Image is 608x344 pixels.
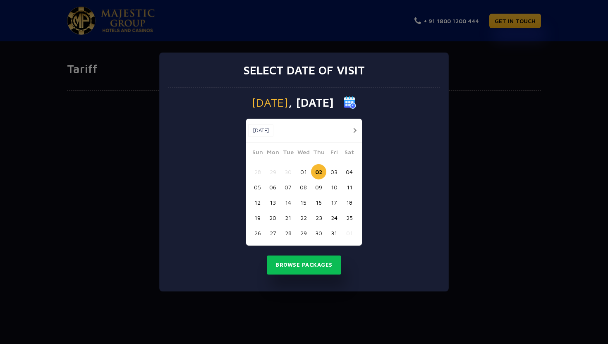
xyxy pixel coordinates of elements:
[326,179,342,195] button: 10
[250,164,265,179] button: 28
[311,210,326,225] button: 23
[296,179,311,195] button: 08
[265,195,280,210] button: 13
[250,179,265,195] button: 05
[311,225,326,241] button: 30
[326,148,342,159] span: Fri
[296,195,311,210] button: 15
[250,148,265,159] span: Sun
[265,179,280,195] button: 06
[250,210,265,225] button: 19
[342,179,357,195] button: 11
[265,148,280,159] span: Mon
[250,225,265,241] button: 26
[288,97,334,108] span: , [DATE]
[280,164,296,179] button: 30
[248,124,273,137] button: [DATE]
[311,148,326,159] span: Thu
[342,164,357,179] button: 04
[326,225,342,241] button: 31
[265,164,280,179] button: 29
[342,148,357,159] span: Sat
[326,195,342,210] button: 17
[296,164,311,179] button: 01
[280,195,296,210] button: 14
[342,195,357,210] button: 18
[265,210,280,225] button: 20
[342,210,357,225] button: 25
[344,96,356,109] img: calender icon
[296,225,311,241] button: 29
[342,225,357,241] button: 01
[252,97,288,108] span: [DATE]
[280,225,296,241] button: 28
[250,195,265,210] button: 12
[311,164,326,179] button: 02
[296,210,311,225] button: 22
[326,164,342,179] button: 03
[265,225,280,241] button: 27
[280,148,296,159] span: Tue
[280,210,296,225] button: 21
[311,195,326,210] button: 16
[267,256,341,275] button: Browse Packages
[296,148,311,159] span: Wed
[280,179,296,195] button: 07
[311,179,326,195] button: 09
[243,63,365,77] h3: Select date of visit
[326,210,342,225] button: 24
